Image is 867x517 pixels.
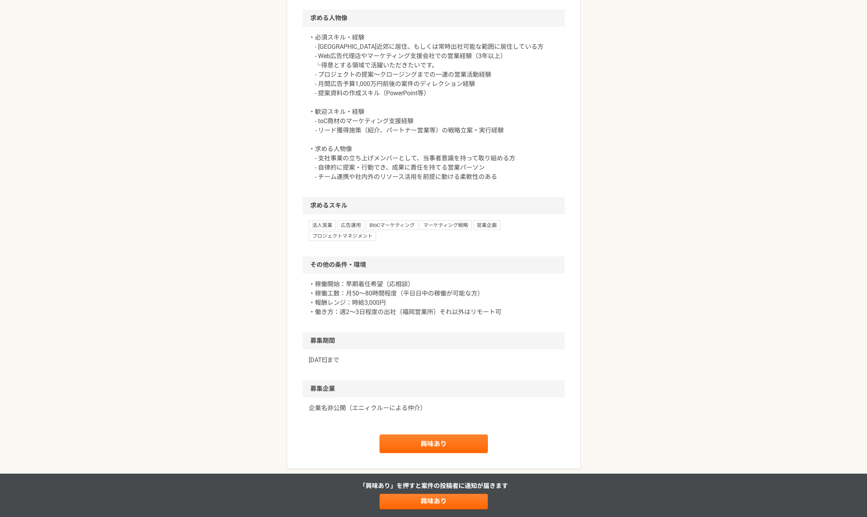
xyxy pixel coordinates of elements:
[303,10,565,27] h2: 求める人物像
[309,33,559,182] p: ・必須スキル・経験 - [GEOGRAPHIC_DATA]近郊に居住、もしくは常時出社可能な範囲に居住している方 - Web広告代理店やマーケティング支援会社での営業経験（3年以上） └得意とす...
[366,220,418,230] span: BtoCマーケティング
[473,220,500,230] span: 営業企画
[309,404,559,413] a: 企業名非公開（エニィクルーによる仲介）
[303,256,565,273] h2: その他の条件・環境
[303,380,565,397] h2: 募集企業
[420,220,472,230] span: マーケティング戦略
[303,197,565,214] h2: 求めるスキル
[303,332,565,349] h2: 募集期間
[309,232,376,241] span: プロジェクトマネジメント
[337,220,364,230] span: 広告運用
[380,435,488,453] a: 興味あり
[309,220,336,230] span: 法人営業
[309,280,559,317] p: ・稼働開始：早期着任希望（応相談） ・稼働工数：月50〜80時間程度（平日日中の稼働が可能な方） ・報酬レンジ：時給3,000円 ・働き方：週2〜3日程度の出社（福岡営業所）それ以外はリモート可
[359,481,508,491] p: 「興味あり」を押すと 案件の投稿者に通知が届きます
[380,494,488,509] a: 興味あり
[309,356,559,365] p: [DATE]まで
